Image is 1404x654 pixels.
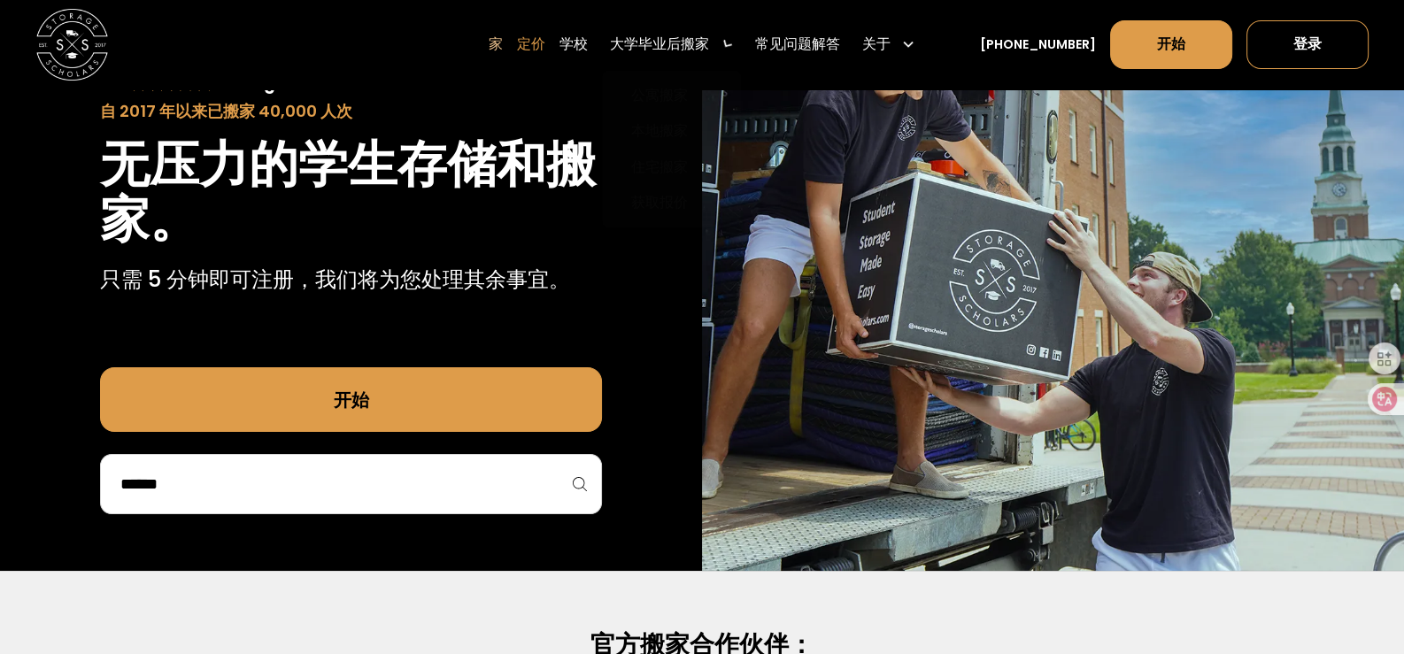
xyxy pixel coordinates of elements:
font: 学校 [559,34,588,54]
font: 只需 5 分钟即可注册，我们将为您处理其余事宜。 [100,264,570,295]
div: 关于 [854,19,922,70]
font: 关于 [861,34,890,54]
font: 获取报价 [631,192,688,212]
font: 定价 [517,34,545,54]
a: 常见问题解答 [755,19,840,70]
font: 本地搬家 [631,120,688,141]
a: 登录 [1246,20,1369,69]
a: 学校 [559,19,588,70]
font: 大学毕业后搬家 [610,34,709,54]
font: 住宅搬家 [631,157,688,177]
a: 家 [36,9,108,81]
font: 登录 [1293,34,1322,54]
a: 开始 [1110,20,1232,69]
font: 家 [489,34,503,54]
font: [PHONE_NUMBER] [980,35,1096,53]
a: 公寓搬家 [610,78,734,113]
font: 开始 [1157,34,1185,54]
a: 定价 [517,19,545,70]
font: 开始 [334,388,369,412]
a: 本地搬家 [610,113,734,149]
font: 无压力的学生存储和搬家。 [100,130,596,252]
a: 开始 [100,367,602,432]
div: 大学毕业后搬家 [602,19,741,70]
a: [PHONE_NUMBER] [980,35,1096,54]
a: 获取报价 [610,185,734,220]
nav: 大学毕业后搬家 [602,70,741,227]
img: 存储学者主徽标 [36,9,108,81]
a: 住宅搬家 [610,150,734,185]
font: 自 2017 年以来已搬家 40,000 人次 [100,100,352,122]
a: 家 [489,19,503,70]
font: 公寓搬家 [631,85,688,105]
font: 常见问题解答 [755,34,840,54]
